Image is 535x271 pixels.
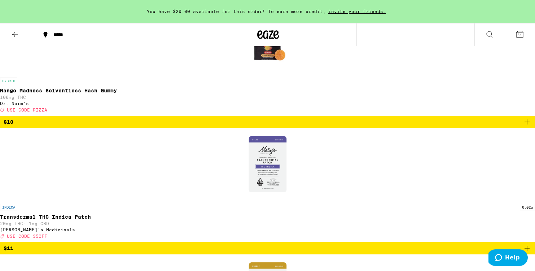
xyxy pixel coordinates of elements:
[4,119,13,125] span: $10
[488,249,528,267] iframe: Opens a widget where you can find more information
[232,128,304,200] img: Mary's Medicinals - Transdermal THC Indica Patch
[7,108,47,112] span: USE CODE PIZZA
[147,9,326,14] span: You have $20.00 available for this order! To earn more credit,
[520,204,535,210] p: 0.02g
[7,234,47,239] span: USE CODE 35OFF
[4,245,13,251] span: $11
[326,9,389,14] span: invite your friends.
